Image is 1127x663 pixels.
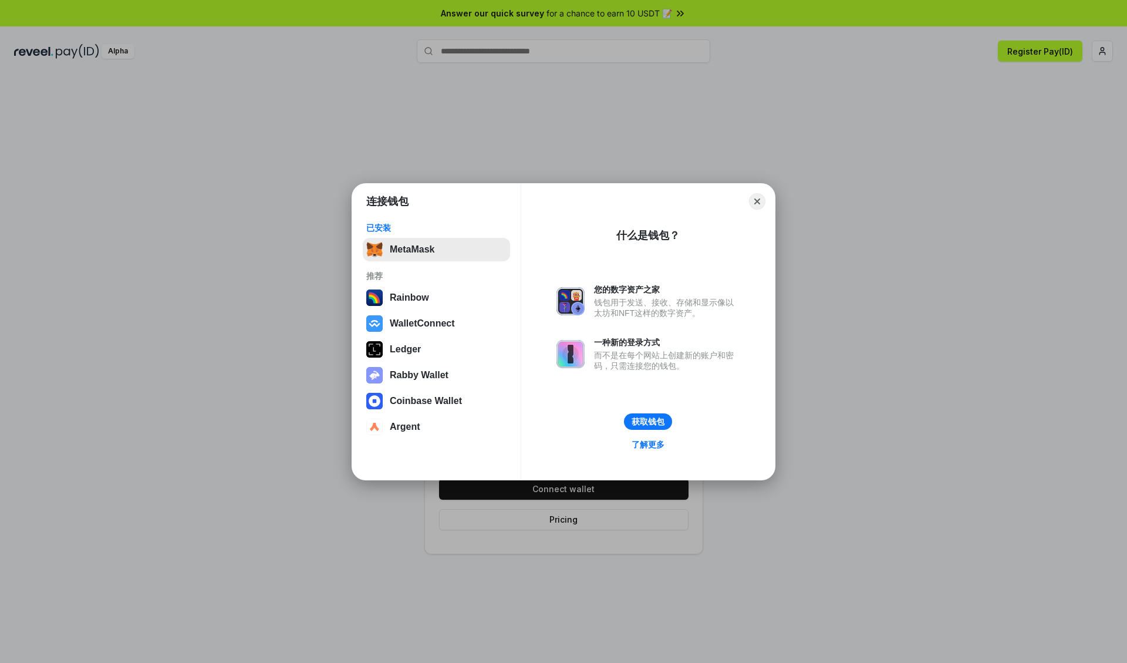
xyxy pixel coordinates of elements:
[366,367,383,383] img: svg+xml,%3Csvg%20xmlns%3D%22http%3A%2F%2Fwww.w3.org%2F2000%2Fsvg%22%20fill%3D%22none%22%20viewBox...
[594,284,740,295] div: 您的数字资产之家
[616,228,680,243] div: 什么是钱包？
[632,439,664,450] div: 了解更多
[366,241,383,258] img: svg+xml,%3Csvg%20fill%3D%22none%22%20height%3D%2233%22%20viewBox%3D%220%200%2035%2033%22%20width%...
[363,286,510,309] button: Rainbow
[363,238,510,261] button: MetaMask
[390,244,434,255] div: MetaMask
[363,364,510,387] button: Rabby Wallet
[366,290,383,306] img: svg+xml,%3Csvg%20width%3D%22120%22%20height%3D%22120%22%20viewBox%3D%220%200%20120%20120%22%20fil...
[594,297,740,318] div: 钱包用于发送、接收、存储和显示像以太坊和NFT这样的数字资产。
[366,315,383,332] img: svg+xml,%3Csvg%20width%3D%2228%22%20height%3D%2228%22%20viewBox%3D%220%200%2028%2028%22%20fill%3D...
[366,223,507,233] div: 已安装
[625,437,672,452] a: 了解更多
[390,318,455,329] div: WalletConnect
[363,389,510,413] button: Coinbase Wallet
[632,416,664,427] div: 获取钱包
[390,396,462,406] div: Coinbase Wallet
[390,370,448,381] div: Rabby Wallet
[390,344,421,355] div: Ledger
[390,422,420,432] div: Argent
[390,292,429,303] div: Rainbow
[363,415,510,439] button: Argent
[366,419,383,435] img: svg+xml,%3Csvg%20width%3D%2228%22%20height%3D%2228%22%20viewBox%3D%220%200%2028%2028%22%20fill%3D...
[366,393,383,409] img: svg+xml,%3Csvg%20width%3D%2228%22%20height%3D%2228%22%20viewBox%3D%220%200%2028%2028%22%20fill%3D...
[366,271,507,281] div: 推荐
[749,193,765,210] button: Close
[594,350,740,371] div: 而不是在每个网站上创建新的账户和密码，只需连接您的钱包。
[556,287,585,315] img: svg+xml,%3Csvg%20xmlns%3D%22http%3A%2F%2Fwww.w3.org%2F2000%2Fsvg%22%20fill%3D%22none%22%20viewBox...
[366,194,409,208] h1: 连接钱包
[594,337,740,348] div: 一种新的登录方式
[556,340,585,368] img: svg+xml,%3Csvg%20xmlns%3D%22http%3A%2F%2Fwww.w3.org%2F2000%2Fsvg%22%20fill%3D%22none%22%20viewBox...
[363,312,510,335] button: WalletConnect
[366,341,383,358] img: svg+xml,%3Csvg%20xmlns%3D%22http%3A%2F%2Fwww.w3.org%2F2000%2Fsvg%22%20width%3D%2228%22%20height%3...
[624,413,672,430] button: 获取钱包
[363,338,510,361] button: Ledger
